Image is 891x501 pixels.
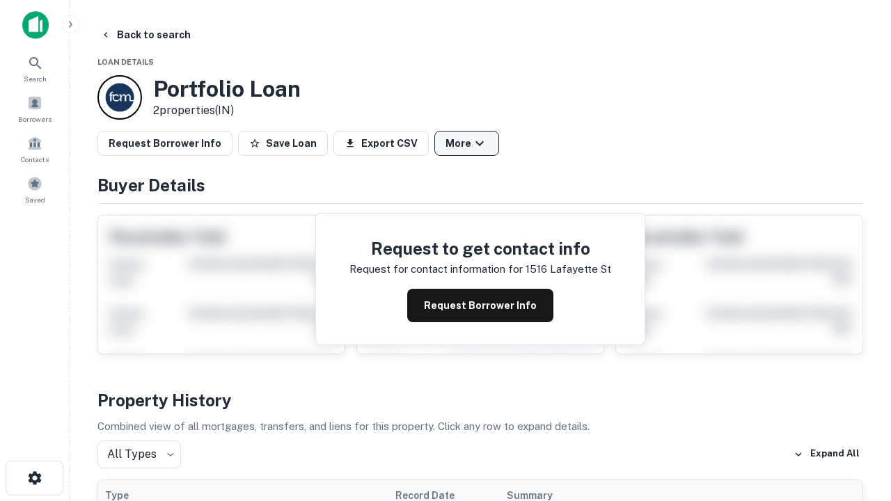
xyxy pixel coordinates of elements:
a: Borrowers [4,90,65,127]
span: Contacts [21,154,49,165]
button: Expand All [790,444,863,465]
button: Back to search [95,22,196,47]
span: Borrowers [18,113,52,125]
a: Search [4,49,65,87]
span: Saved [25,194,45,205]
iframe: Chat Widget [821,390,891,456]
a: Saved [4,170,65,208]
button: Request Borrower Info [97,131,232,156]
p: Combined view of all mortgages, transfers, and liens for this property. Click any row to expand d... [97,418,863,435]
button: Export CSV [333,131,429,156]
img: capitalize-icon.png [22,11,49,39]
p: 2 properties (IN) [153,102,301,119]
h4: Request to get contact info [349,236,611,261]
a: Contacts [4,130,65,168]
p: 1516 lafayette st [526,261,611,278]
button: Request Borrower Info [407,289,553,322]
h4: Property History [97,388,863,413]
span: Loan Details [97,58,154,66]
h4: Buyer Details [97,173,863,198]
button: Save Loan [238,131,328,156]
button: More [434,131,499,156]
div: All Types [97,440,181,468]
span: Search [24,73,47,84]
p: Request for contact information for [349,261,523,278]
h3: Portfolio Loan [153,76,301,102]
